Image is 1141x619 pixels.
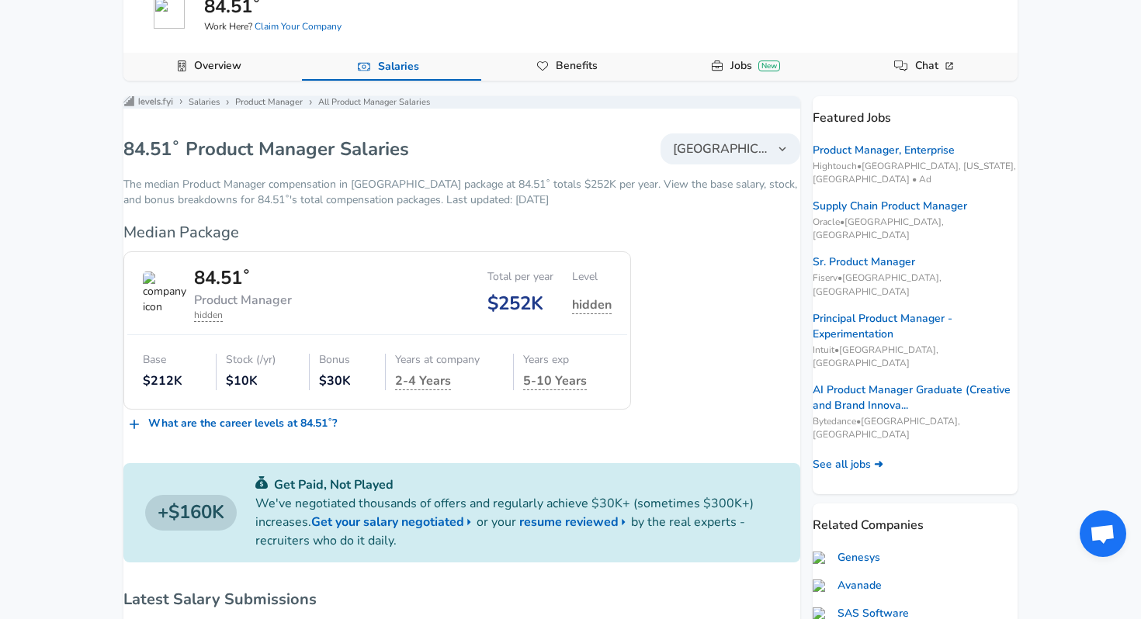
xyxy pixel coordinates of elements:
[255,494,779,550] p: We've negotiated thousands of offers and regularly achieve $30K+ (sometimes $300K+) increases. or...
[813,552,831,564] img: genesys.com
[487,271,553,284] div: Total per year
[813,143,955,158] a: Product Manager, Enterprise
[813,199,967,214] a: Supply Chain Product Manager
[189,96,220,109] a: Salaries
[661,133,800,164] button: [GEOGRAPHIC_DATA]
[1080,510,1126,557] div: Open chat
[194,265,292,291] div: 84.51˚
[813,254,915,270] a: Sr. Product Manager
[758,61,780,71] div: New
[123,177,800,208] p: The median Product Manager compensation in [GEOGRAPHIC_DATA] package at 84.51˚ totals $252K per y...
[318,96,430,109] p: All Product Manager Salaries
[372,54,425,80] a: Salaries
[550,53,604,79] a: Benefits
[235,96,303,109] a: Product Manager
[145,495,237,531] a: $160K
[813,550,880,565] a: Genesys
[194,292,292,309] div: Product Manager
[519,513,631,531] a: resume reviewed
[724,53,786,79] a: JobsNew
[255,476,268,489] img: svg+xml;base64,PHN2ZyB4bWxucz0iaHR0cDovL3d3dy53My5vcmcvMjAwMC9zdmciIGZpbGw9IiMwYzU0NjAiIHZpZXdCb3...
[572,271,612,284] div: Level
[813,344,1018,370] span: Intuit • [GEOGRAPHIC_DATA], [GEOGRAPHIC_DATA]
[813,96,1018,127] p: Featured Jobs
[143,271,186,315] img: company icon
[255,20,342,33] a: Claim Your Company
[523,354,612,367] div: Years exp
[123,587,800,612] h6: Latest Salary Submissions
[204,20,342,33] span: Work Here?
[188,53,248,79] a: Overview
[487,290,553,316] div: $252K
[813,160,1018,186] span: Hightouch • [GEOGRAPHIC_DATA], [US_STATE], [GEOGRAPHIC_DATA] • Ad
[813,382,1018,413] a: AI Product Manager Graduate (Creative and Brand Innova...
[226,372,300,390] div: $10K
[194,309,223,322] span: location for this data point is hidden until there are more submissions. Submit your salary anony...
[319,372,376,390] div: $30K
[311,513,477,531] a: Get your salary negotiated
[123,220,631,245] h6: Median Package
[813,579,831,592] img: avanade.com
[813,216,1018,242] span: Oracle • [GEOGRAPHIC_DATA], [GEOGRAPHIC_DATA]
[909,53,962,79] a: Chat
[123,410,343,438] a: What are the career levels at 84.51˚?
[319,354,376,367] div: Bonus
[813,271,1018,298] span: Fiserv • [GEOGRAPHIC_DATA], [GEOGRAPHIC_DATA]
[813,311,1018,342] a: Principal Product Manager - Experimentation
[123,137,409,161] h1: 84.51˚ Product Manager Salaries
[813,503,1018,534] p: Related Companies
[813,457,883,472] a: See all jobs ➜
[813,415,1018,441] span: Bytedance • [GEOGRAPHIC_DATA], [GEOGRAPHIC_DATA]
[395,372,451,390] span: years at company for this data point is hidden until there are more submissions. Submit your sala...
[572,296,612,314] span: level for this data point is hidden until there are more submissions. Submit your salary anonymou...
[226,354,300,367] div: Stock (/yr)
[395,354,505,367] div: Years at company
[523,372,587,390] span: years exp for this data point is hidden until there are more submissions. Submit your salary anon...
[813,578,882,593] a: Avanade
[123,53,1018,81] div: Company Data Navigation
[143,354,207,367] div: Base
[673,140,769,158] span: [GEOGRAPHIC_DATA]
[255,475,779,494] p: Get Paid, Not Played
[143,372,207,390] div: $212K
